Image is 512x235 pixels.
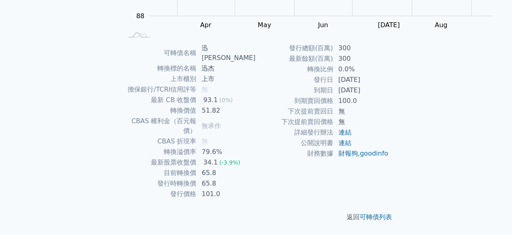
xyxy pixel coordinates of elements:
[197,189,256,199] td: 101.0
[334,75,389,85] td: [DATE]
[256,117,334,127] td: 下次提前賣回價格
[256,75,334,85] td: 發行日
[334,96,389,106] td: 100.0
[123,178,197,189] td: 發行時轉換價
[197,147,256,157] td: 79.6%
[202,95,220,105] div: 93.1
[197,63,256,74] td: 迅杰
[334,117,389,127] td: 無
[334,85,389,96] td: [DATE]
[219,97,233,103] span: (0%)
[123,84,197,95] td: 擔保銀行/TCRI信用評等
[197,178,256,189] td: 65.8
[123,168,197,178] td: 目前轉換價
[202,158,220,167] div: 34.1
[338,139,351,147] a: 連結
[435,21,448,29] tspan: Aug
[338,128,351,136] a: 連結
[256,127,334,138] td: 詳細發行辦法
[256,43,334,53] td: 發行總額(百萬)
[256,64,334,75] td: 轉換比例
[318,21,328,29] tspan: Jun
[360,150,388,157] a: goodinfo
[256,85,334,96] td: 到期日
[258,21,271,29] tspan: May
[123,147,197,157] td: 轉換溢價率
[334,43,389,53] td: 300
[334,53,389,64] td: 300
[123,43,197,63] td: 可轉債名稱
[256,96,334,106] td: 到期賣回價格
[202,122,221,130] span: 無承作
[197,74,256,84] td: 上市
[123,63,197,74] td: 轉換標的名稱
[123,95,197,105] td: 最新 CB 收盤價
[256,148,334,159] td: 財務數據
[123,157,197,168] td: 最新股票收盤價
[114,212,399,222] p: 返回
[378,21,400,29] tspan: [DATE]
[123,136,197,147] td: CBAS 折現率
[136,13,144,20] tspan: 88
[123,74,197,84] td: 上市櫃別
[334,106,389,117] td: 無
[123,116,197,136] td: CBAS 權利金（百元報價）
[256,138,334,148] td: 公開說明書
[197,168,256,178] td: 65.8
[202,85,208,93] span: 無
[360,213,392,221] a: 可轉債列表
[197,105,256,116] td: 51.82
[123,189,197,199] td: 發行價格
[338,150,358,157] a: 財報狗
[334,64,389,75] td: 0.0%
[202,137,208,145] span: 無
[123,105,197,116] td: 轉換價值
[219,159,240,166] span: (-3.9%)
[200,21,212,29] tspan: Apr
[256,106,334,117] td: 下次提前賣回日
[256,53,334,64] td: 最新餘額(百萬)
[334,148,389,159] td: ,
[197,43,256,63] td: 迅[PERSON_NAME]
